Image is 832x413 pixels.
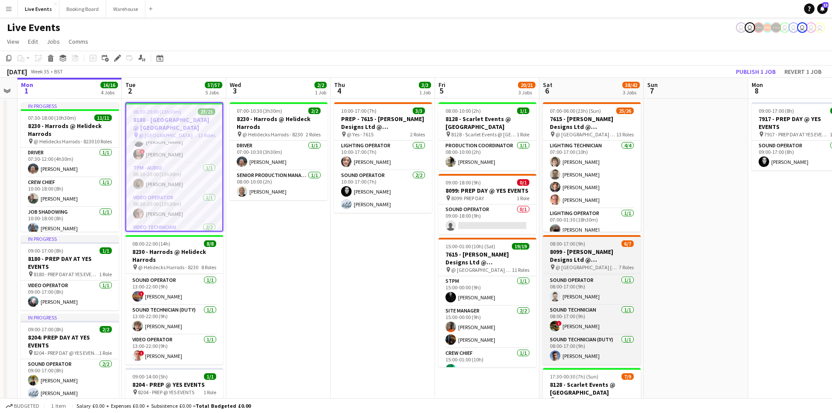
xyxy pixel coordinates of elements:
[124,86,135,96] span: 2
[616,108,634,114] span: 25/26
[333,86,345,96] span: 4
[21,314,119,321] div: In progress
[308,108,321,114] span: 2/2
[230,115,328,131] h3: 8230 - Harrods @ Helideck Harrods
[550,240,585,247] span: 08:00-17:00 (9h)
[230,102,328,200] div: 07:00-10:30 (3h30m)2/28230 - Harrods @ Helideck Harrods @ Helidecks Harrods - 82302 RolesDriver1/...
[619,397,634,403] span: 6 Roles
[198,132,215,139] span: 13 Roles
[543,208,641,238] app-card-role: Lighting Operator1/107:00-01:30 (18h30m)[PERSON_NAME]
[21,102,119,109] div: In progress
[201,264,216,271] span: 8 Roles
[139,291,144,296] span: !
[556,397,619,403] span: 8128 - Scarlet Events @ [GEOGRAPHIC_DATA]
[732,66,779,77] button: Publish 1 job
[59,0,106,17] button: Booking Board
[550,108,601,114] span: 07:00-06:00 (23h) (Sun)
[542,86,552,96] span: 6
[550,373,598,380] span: 17:30-00:30 (7h) (Sun)
[132,373,168,380] span: 09:00-14:00 (5h)
[69,38,88,45] span: Comms
[438,205,536,234] app-card-role: Sound Operator0/109:00-18:00 (9h)
[125,235,223,364] div: 08:00-22:00 (14h)8/88230 - Harrods @ Helideck Harrods @ Helidecks Harrods - 82308 Roles[PERSON_NA...
[43,36,63,47] a: Jobs
[21,148,119,177] app-card-role: Driver1/107:30-12:00 (4h30m)[PERSON_NAME]
[99,271,112,278] span: 1 Role
[438,115,536,131] h3: 8128 - Scarlet Events @ [GEOGRAPHIC_DATA]
[822,2,829,8] span: 13
[125,81,135,89] span: Tue
[556,321,562,326] span: !
[126,193,222,222] app-card-role: Video Operator1/106:30-20:00 (13h30m)[PERSON_NAME]
[7,38,19,45] span: View
[543,102,641,232] app-job-card: 07:00-06:00 (23h) (Sun)25/267615 - [PERSON_NAME] Designs Ltd @ [GEOGRAPHIC_DATA] @ [GEOGRAPHIC_DA...
[21,102,119,232] app-job-card: In progress07:30-18:00 (10h30m)11/118230 - Harrods @ Helideck Harrods @ Helidecks Harrods - 82301...
[518,89,535,96] div: 3 Jobs
[230,141,328,170] app-card-role: Driver1/107:00-10:30 (3h30m)[PERSON_NAME]
[512,243,529,250] span: 19/19
[445,243,495,250] span: 15:00-01:00 (10h) (Sat)
[341,108,376,114] span: 10:00-17:00 (7h)
[20,86,33,96] span: 1
[815,22,825,33] app-user-avatar: Technical Department
[7,67,27,76] div: [DATE]
[21,235,119,242] div: In progress
[314,82,327,88] span: 2/2
[543,235,641,364] app-job-card: 08:00-17:00 (9h)6/78099 - [PERSON_NAME] Designs Ltd @ [GEOGRAPHIC_DATA] @ [GEOGRAPHIC_DATA] [GEOG...
[28,326,63,333] span: 09:00-17:00 (8h)
[517,131,529,138] span: 1 Role
[315,89,326,96] div: 1 Job
[438,174,536,234] app-job-card: 09:00-18:00 (9h)0/18099: PREP DAY @ YES EVENTS 8099: PREP DAY1 RoleSound Operator0/109:00-18:00 (9h)
[34,350,99,356] span: 8204 - PREP DAT @ YES EVENTS
[438,187,536,194] h3: 8099: PREP DAY @ YES EVENTS
[543,381,641,396] h3: 8128 - Scarlet Events @ [GEOGRAPHIC_DATA]
[334,141,432,170] app-card-role: Lighting Operator1/110:00-17:00 (7h)[PERSON_NAME]
[451,267,512,273] span: @ [GEOGRAPHIC_DATA] - 7615
[21,333,119,349] h3: 8204: PREP DAY AT YES EVENTS
[622,82,640,88] span: 38/42
[204,240,216,247] span: 8/8
[94,138,112,145] span: 10 Roles
[21,281,119,310] app-card-role: Video Operator1/109:00-17:00 (8h)[PERSON_NAME]
[621,240,634,247] span: 6/7
[21,81,33,89] span: Mon
[4,401,41,411] button: Budgeted
[419,82,431,88] span: 3/3
[34,138,94,145] span: @ Helidecks Harrods - 8230
[781,66,825,77] button: Revert 1 job
[99,350,112,356] span: 1 Role
[54,68,63,75] div: BST
[438,306,536,348] app-card-role: Site Manager2/215:00-00:00 (9h)[PERSON_NAME][PERSON_NAME]
[780,22,790,33] app-user-avatar: Ollie Rolfe
[438,250,536,266] h3: 7615 - [PERSON_NAME] Designs Ltd @ [GEOGRAPHIC_DATA]
[100,82,118,88] span: 16/16
[334,170,432,213] app-card-role: Sound Operator2/210:00-17:00 (7h)[PERSON_NAME][PERSON_NAME]
[817,3,828,14] a: 13
[48,403,69,409] span: 1 item
[512,267,529,273] span: 11 Roles
[126,163,222,193] app-card-role: TPM - AUDIO1/106:30-20:00 (13h30m)[PERSON_NAME]
[543,305,641,335] app-card-role: Sound Technician1/108:00-17:00 (9h)![PERSON_NAME]
[438,102,536,170] app-job-card: 08:00-10:00 (2h)1/18128 - Scarlet Events @ [GEOGRAPHIC_DATA] 8128 - Scarlet Events @ [GEOGRAPHIC_...
[518,82,535,88] span: 20/21
[230,81,241,89] span: Wed
[646,86,658,96] span: 7
[205,82,222,88] span: 57/57
[196,403,251,409] span: Total Budgeted £0.00
[517,195,529,201] span: 1 Role
[647,81,658,89] span: Sun
[125,248,223,264] h3: 8230 - Harrods @ Helideck Harrods
[334,81,345,89] span: Thu
[745,22,755,33] app-user-avatar: Eden Hopkins
[437,86,445,96] span: 5
[759,108,794,114] span: 09:00-17:00 (8h)
[451,131,517,138] span: 8128 - Scarlet Events @ [GEOGRAPHIC_DATA]
[198,108,215,115] span: 23/23
[788,22,799,33] app-user-avatar: Ollie Rolfe
[21,314,119,402] app-job-card: In progress09:00-17:00 (8h)2/28204: PREP DAY AT YES EVENTS 8204 - PREP DAT @ YES EVENTS1 RoleSoun...
[736,22,746,33] app-user-avatar: Technical Department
